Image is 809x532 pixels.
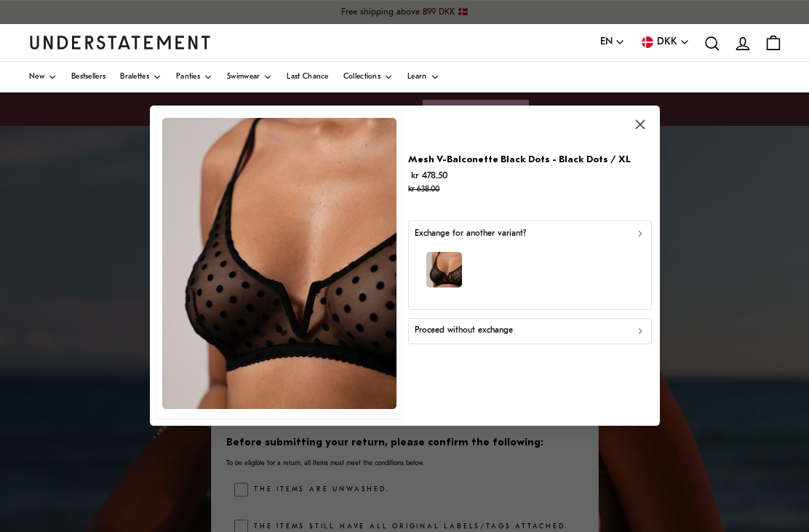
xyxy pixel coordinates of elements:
[343,62,393,92] a: Collections
[408,152,631,167] p: Mesh V-Balconette Black Dots - Black Dots / XL
[71,62,105,92] a: Bestsellers
[407,62,439,92] a: Learn
[600,34,625,50] button: EN
[29,62,57,92] a: New
[426,253,462,288] img: model-name=Luna|model-size=M
[415,227,526,241] p: Exchange for another variant?
[415,325,513,338] p: Proceed without exchange
[120,62,162,92] a: Bralettes
[408,186,439,194] strike: kr 638.00
[408,221,652,310] button: Exchange for another variant?model-name=Luna|model-size=M
[176,62,212,92] a: Panties
[71,74,105,81] span: Bestsellers
[408,168,631,197] p: kr 478.50
[227,62,272,92] a: Swimwear
[657,34,677,50] span: DKK
[29,74,44,81] span: New
[227,74,260,81] span: Swimwear
[408,318,652,344] button: Proceed without exchange
[343,74,380,81] span: Collections
[287,74,328,81] span: Last Chance
[600,34,613,50] span: EN
[120,74,149,81] span: Bralettes
[639,34,690,50] button: DKK
[407,74,427,81] span: Learn
[29,36,211,49] a: Understatement Homepage
[287,62,328,92] a: Last Chance
[162,118,396,410] img: MeshV-BalconetteBlackDotsDOTS-BRA-0287.jpg
[176,74,200,81] span: Panties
